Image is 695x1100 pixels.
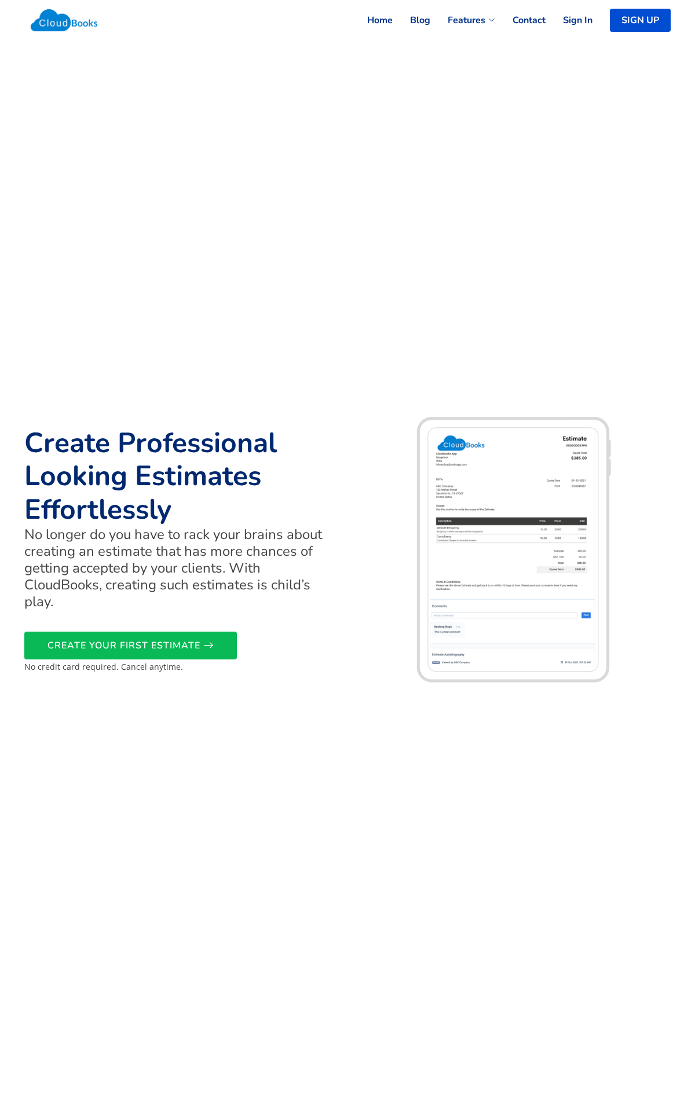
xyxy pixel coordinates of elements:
span: Features [448,13,485,27]
a: SIGN UP [610,9,671,32]
small: No credit card required. Cancel anytime. [24,661,183,672]
h1: Create Professional Looking Estimates Effortlessly [24,427,341,527]
a: Sign In [546,8,592,33]
a: Features [430,8,495,33]
h4: No longer do you have to rack your brains about creating an estimate that has more chances of get... [24,526,341,610]
a: Home [350,8,393,33]
a: CREATE YOUR FIRST ESTIMATE [24,632,237,659]
img: Create Professional Looking Estimates Effortlessly [354,417,671,683]
img: Cloudbooks Logo [24,3,104,38]
a: Blog [393,8,430,33]
a: Contact [495,8,546,33]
